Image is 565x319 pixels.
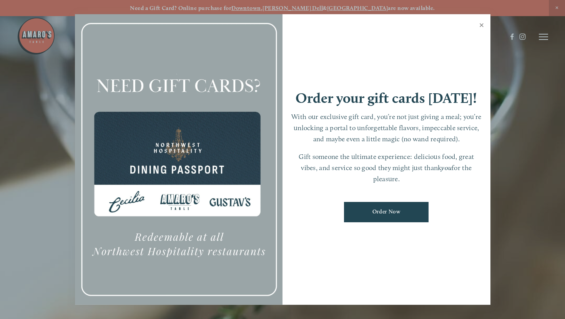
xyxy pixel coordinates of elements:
[474,15,489,37] a: Close
[296,91,477,105] h1: Order your gift cards [DATE]!
[344,202,429,222] a: Order Now
[290,151,483,184] p: Gift someone the ultimate experience: delicious food, great vibes, and service so good they might...
[290,111,483,144] p: With our exclusive gift card, you’re not just giving a meal; you’re unlocking a portal to unforge...
[441,164,452,172] em: you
